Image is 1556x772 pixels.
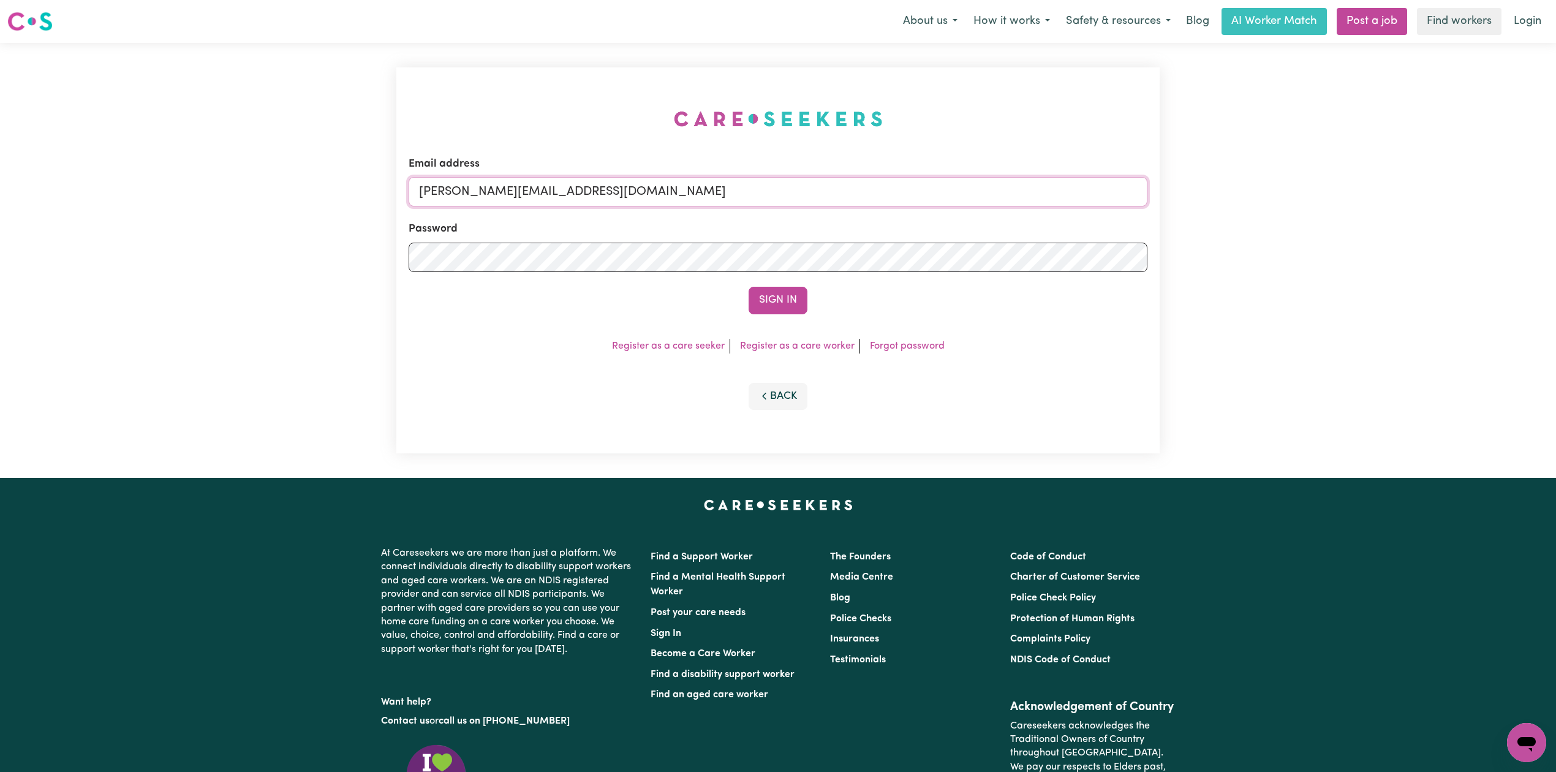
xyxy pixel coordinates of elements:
a: Careseekers logo [7,7,53,36]
a: Careseekers home page [704,500,853,510]
iframe: Button to launch messaging window [1507,723,1546,762]
a: Login [1506,8,1549,35]
a: Post a job [1337,8,1407,35]
a: Find an aged care worker [651,690,768,700]
button: About us [895,9,965,34]
a: call us on [PHONE_NUMBER] [439,716,570,726]
input: Email address [409,177,1147,206]
p: or [381,710,636,733]
a: Code of Conduct [1010,552,1086,562]
img: Careseekers logo [7,10,53,32]
a: Police Check Policy [1010,593,1096,603]
a: Testimonials [830,655,886,665]
button: Back [749,383,807,410]
a: Find workers [1417,8,1501,35]
p: At Careseekers we are more than just a platform. We connect individuals directly to disability su... [381,542,636,661]
a: Blog [830,593,850,603]
a: Sign In [651,629,681,638]
a: Find a Support Worker [651,552,753,562]
a: Find a disability support worker [651,670,795,679]
h2: Acknowledgement of Country [1010,700,1175,714]
a: Forgot password [870,341,945,351]
label: Password [409,221,458,237]
a: Become a Care Worker [651,649,755,659]
a: Police Checks [830,614,891,624]
a: Register as a care seeker [612,341,725,351]
a: Blog [1179,8,1217,35]
a: Insurances [830,634,879,644]
a: Complaints Policy [1010,634,1090,644]
button: Safety & resources [1058,9,1179,34]
label: Email address [409,156,480,172]
a: Media Centre [830,572,893,582]
a: Find a Mental Health Support Worker [651,572,785,597]
button: How it works [965,9,1058,34]
a: The Founders [830,552,891,562]
a: Contact us [381,716,429,726]
a: AI Worker Match [1222,8,1327,35]
a: NDIS Code of Conduct [1010,655,1111,665]
a: Charter of Customer Service [1010,572,1140,582]
p: Want help? [381,691,636,709]
a: Post your care needs [651,608,746,618]
button: Sign In [749,287,807,314]
a: Register as a care worker [740,341,855,351]
a: Protection of Human Rights [1010,614,1135,624]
